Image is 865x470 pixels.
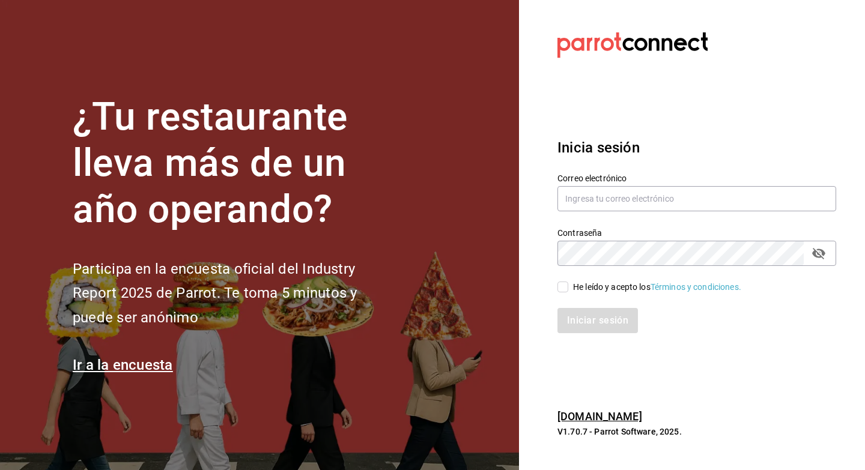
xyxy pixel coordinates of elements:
[557,410,642,423] a: [DOMAIN_NAME]
[557,174,836,182] label: Correo electrónico
[573,281,741,294] div: He leído y acepto los
[557,186,836,211] input: Ingresa tu correo electrónico
[557,426,836,438] p: V1.70.7 - Parrot Software, 2025.
[73,357,173,373] a: Ir a la encuesta
[73,94,397,232] h1: ¿Tu restaurante lleva más de un año operando?
[73,257,397,330] h2: Participa en la encuesta oficial del Industry Report 2025 de Parrot. Te toma 5 minutos y puede se...
[809,243,829,264] button: passwordField
[557,229,836,237] label: Contraseña
[557,137,836,158] h3: Inicia sesión
[651,282,741,292] a: Términos y condiciones.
